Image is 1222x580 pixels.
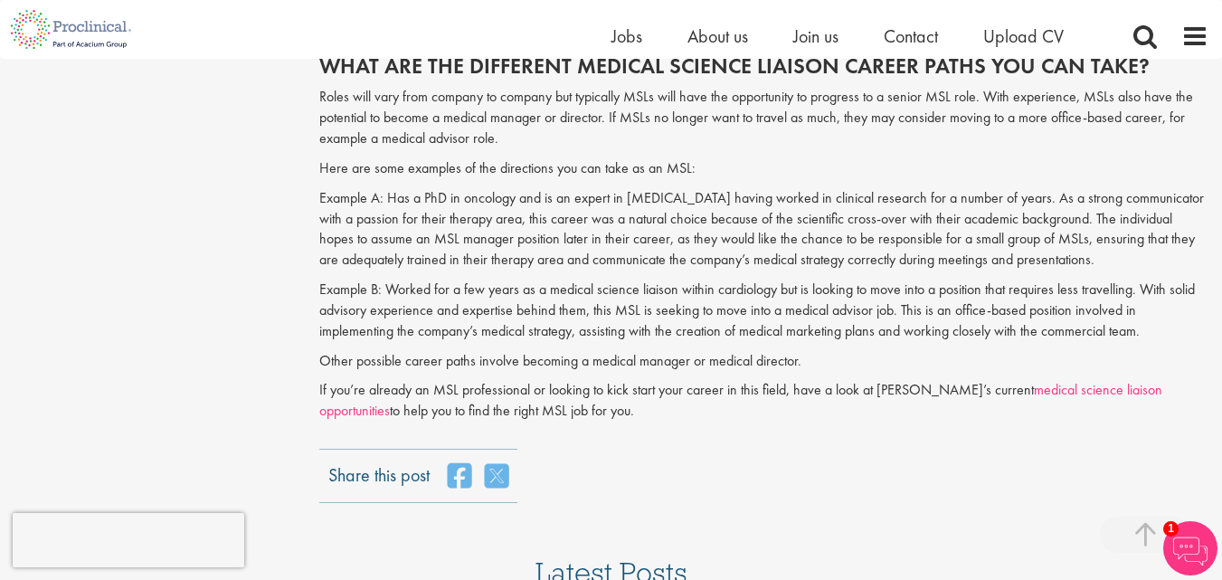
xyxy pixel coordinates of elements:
[793,24,838,48] a: Join us
[687,24,748,48] a: About us
[1163,521,1179,537] span: 1
[319,158,1208,179] p: Here are some examples of the directions you can take as an MSL:
[319,280,1208,342] p: Example B: Worked for a few years as a medical science liaison within cardiology but is looking t...
[448,462,471,490] a: share on facebook
[611,24,642,48] a: Jobs
[319,380,1162,420] a: medical science liaison opportunities
[319,87,1208,149] p: Roles will vary from company to company but typically MSLs will have the opportunity to progress ...
[319,188,1208,271] p: Example A: Has a PhD in oncology and is an expert in [MEDICAL_DATA] having worked in clinical res...
[13,513,244,567] iframe: reCAPTCHA
[884,24,938,48] a: Contact
[983,24,1064,48] a: Upload CV
[485,462,508,490] a: share on twitter
[1163,521,1217,575] img: Chatbot
[319,54,1208,78] h2: What are the different medical science liaison career paths you can take?
[328,462,430,475] label: Share this post
[319,351,1208,372] p: Other possible career paths involve becoming a medical manager or medical director.
[319,380,1208,422] p: If you’re already an MSL professional or looking to kick start your career in this field, have a ...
